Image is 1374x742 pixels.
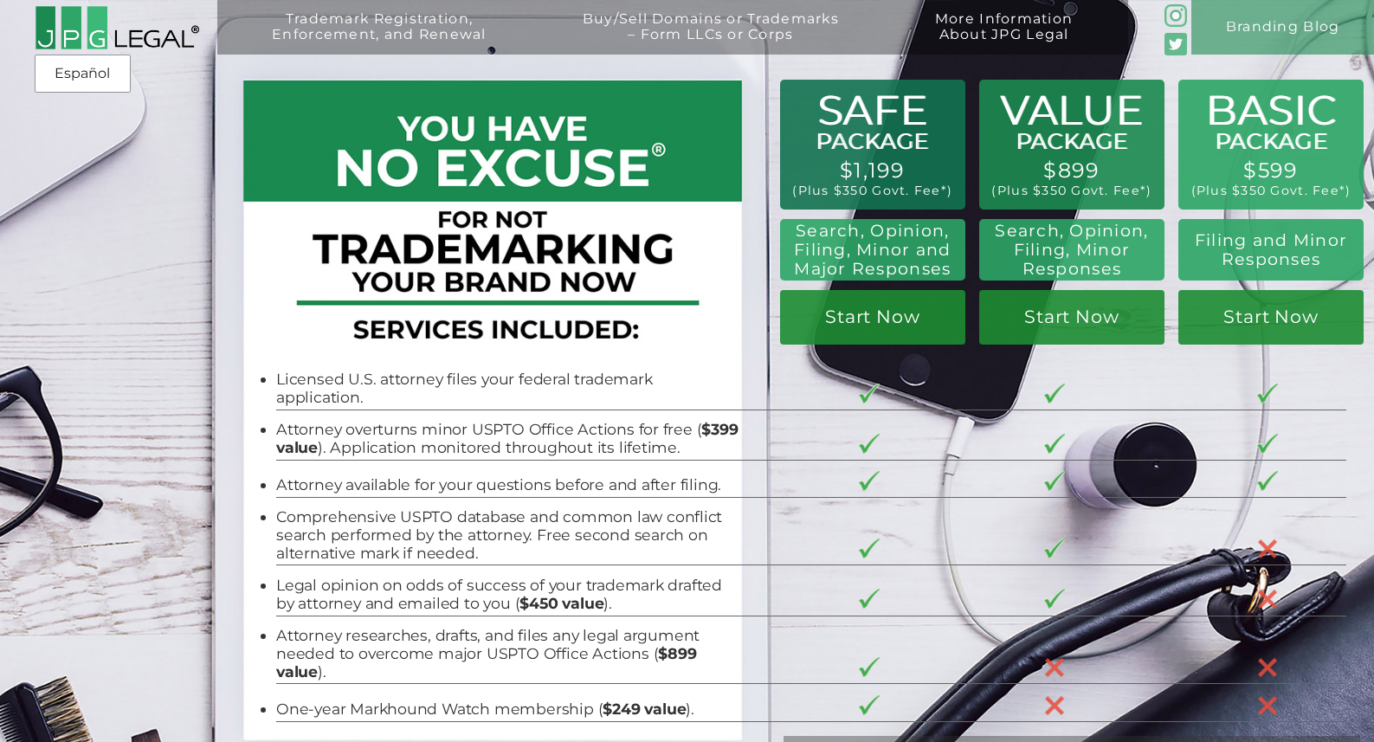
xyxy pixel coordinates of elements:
li: Attorney overturns minor USPTO Office Actions for free ( ). Application monitored throughout its ... [276,421,739,456]
img: checkmark-border-3.png [1044,539,1065,558]
img: 2016-logo-black-letters-3-r.png [35,5,199,50]
li: Attorney available for your questions before and after filing. [276,476,739,494]
img: checkmark-border-3.png [1044,434,1065,454]
img: checkmark-border-3.png [1044,471,1065,491]
li: One-year Markhound Watch membership ( ). [276,700,739,719]
a: Start Now [1178,290,1364,345]
img: checkmark-border-3.png [1044,589,1065,609]
img: Twitter_Social_Icon_Rounded_Square_Color-mid-green3-90.png [1164,33,1187,55]
img: X-30-3.png [1044,657,1065,678]
b: $899 value [276,644,697,681]
a: Español [40,58,126,89]
b: $399 value [276,420,739,456]
a: Start Now [780,290,965,345]
img: checkmark-border-3.png [859,657,880,677]
img: X-30-3.png [1257,539,1278,559]
img: X-30-3.png [1257,589,1278,610]
img: checkmark-border-3.png [1257,471,1278,491]
img: X-30-3.png [1257,657,1278,678]
img: X-30-3.png [1257,695,1278,716]
b: $249 value [603,700,686,718]
a: Buy/Sell Domains or Trademarks– Form LLCs or Corps [541,11,880,66]
h2: Filing and Minor Responses [1190,231,1353,269]
img: checkmark-border-3.png [859,434,880,454]
li: Attorney researches, drafts, and files any legal argument needed to overcome major USPTO Office A... [276,627,739,681]
img: checkmark-border-3.png [859,539,880,558]
a: Start Now [979,290,1164,345]
img: checkmark-border-3.png [1257,384,1278,403]
h2: Search, Opinion, Filing, Minor Responses [990,222,1153,280]
img: checkmark-border-3.png [859,471,880,491]
b: $450 value [519,594,603,612]
li: Licensed U.S. attorney files your federal trademark application. [276,371,739,406]
img: checkmark-border-3.png [859,695,880,715]
a: More InformationAbout JPG Legal [893,11,1114,66]
li: Legal opinion on odds of success of your trademark drafted by attorney and emailed to you ( ). [276,577,739,612]
img: checkmark-border-3.png [1044,384,1065,403]
img: checkmark-border-3.png [1257,434,1278,454]
img: glyph-logo_May2016-green3-90.png [1164,4,1187,27]
img: checkmark-border-3.png [859,589,880,609]
a: Trademark Registration,Enforcement, and Renewal [231,11,528,66]
img: X-30-3.png [1044,695,1065,716]
img: checkmark-border-3.png [859,384,880,403]
li: Comprehensive USPTO database and common law conflict search performed by the attorney. Free secon... [276,508,739,562]
h2: Search, Opinion, Filing, Minor and Major Responses [788,222,957,280]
